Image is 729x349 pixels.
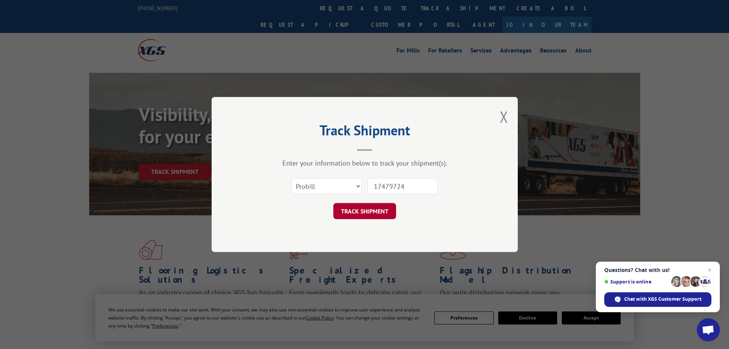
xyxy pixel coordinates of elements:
[333,203,396,219] button: TRACK SHIPMENT
[624,296,701,303] span: Chat with XGS Customer Support
[367,178,438,194] input: Number(s)
[250,125,479,139] h2: Track Shipment
[250,159,479,167] div: Enter your information below to track your shipment(s).
[705,265,714,275] span: Close chat
[697,318,720,341] div: Open chat
[604,267,711,273] span: Questions? Chat with us!
[500,107,508,127] button: Close modal
[604,292,711,307] div: Chat with XGS Customer Support
[604,279,669,285] span: Support is online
